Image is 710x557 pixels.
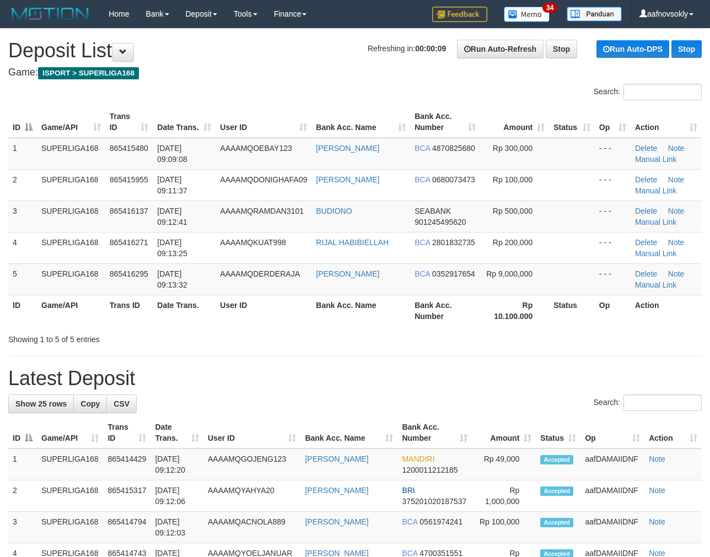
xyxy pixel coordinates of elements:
span: Copy 1200011212185 to clipboard [402,466,458,474]
a: Delete [635,175,657,184]
span: Copy 2801832735 to clipboard [432,238,475,247]
th: Op: activate to sort column ascending [580,417,644,448]
div: Showing 1 to 5 of 5 entries [8,329,288,345]
td: - - - [595,169,631,201]
a: Stop [671,40,702,58]
th: Status: activate to sort column ascending [549,106,595,138]
span: MANDIRI [402,455,434,463]
td: 2 [8,480,37,512]
span: AAAAMQDERDERAJA [220,269,300,278]
a: BUDIONO [316,207,352,215]
span: Accepted [540,518,573,527]
span: [DATE] 09:13:32 [157,269,187,289]
th: Op [595,295,631,326]
th: Bank Acc. Number [410,295,480,326]
td: SUPERLIGA168 [37,232,105,263]
a: Note [649,455,665,463]
th: Action [631,295,702,326]
a: Note [649,517,665,526]
th: Date Trans.: activate to sort column ascending [153,106,216,138]
th: Rp 10.100.000 [480,295,549,326]
a: Note [668,269,685,278]
td: [DATE] 09:12:06 [150,480,203,512]
span: 865416271 [110,238,148,247]
th: Status [549,295,595,326]
span: Rp 200,000 [493,238,532,247]
span: [DATE] 09:11:37 [157,175,187,195]
span: AAAAMQOEBAY123 [220,144,292,153]
a: Run Auto-DPS [596,40,669,58]
th: Game/API [37,295,105,326]
th: ID: activate to sort column descending [8,417,37,448]
td: SUPERLIGA168 [37,448,103,480]
a: Manual Link [635,186,677,195]
td: 1 [8,448,37,480]
a: [PERSON_NAME] [316,175,379,184]
a: Delete [635,238,657,247]
span: BCA [415,144,430,153]
td: 5 [8,263,37,295]
img: panduan.png [567,7,622,21]
td: [DATE] 09:12:03 [150,512,203,543]
td: SUPERLIGA168 [37,169,105,201]
h4: Game: [8,67,702,78]
a: [PERSON_NAME] [305,455,368,463]
a: Delete [635,207,657,215]
span: AAAAMQDONIGHAFA09 [220,175,307,184]
th: Game/API: activate to sort column ascending [37,106,105,138]
td: AAAAMQACNOLA889 [203,512,300,543]
td: SUPERLIGA168 [37,480,103,512]
td: 2 [8,169,37,201]
a: Note [668,238,685,247]
td: SUPERLIGA168 [37,263,105,295]
td: - - - [595,138,631,170]
span: Rp 300,000 [493,144,532,153]
td: aafDAMAIIDNF [580,512,644,543]
th: Bank Acc. Number: activate to sort column ascending [397,417,472,448]
th: Action: activate to sort column ascending [631,106,702,138]
td: 1 [8,138,37,170]
span: Copy 0680073473 to clipboard [432,175,475,184]
span: [DATE] 09:09:08 [157,144,187,164]
span: BCA [415,269,430,278]
td: aafDAMAIIDNF [580,480,644,512]
td: SUPERLIGA168 [37,138,105,170]
a: Delete [635,269,657,278]
th: User ID: activate to sort column ascending [216,106,311,138]
span: 865415955 [110,175,148,184]
span: AAAAMQRAMDAN3101 [220,207,304,215]
a: Manual Link [635,155,677,164]
span: 865415480 [110,144,148,153]
a: [PERSON_NAME] [316,144,379,153]
span: 865416137 [110,207,148,215]
a: Manual Link [635,280,677,289]
h1: Deposit List [8,40,702,62]
a: Note [668,207,685,215]
label: Search: [594,84,702,100]
th: Status: activate to sort column ascending [536,417,580,448]
a: [PERSON_NAME] [305,517,368,526]
span: Copy 901245495620 to clipboard [415,218,466,226]
th: Op: activate to sort column ascending [595,106,631,138]
span: ISPORT > SUPERLIGA168 [38,67,139,79]
span: Copy [80,399,100,408]
td: SUPERLIGA168 [37,512,103,543]
strong: 00:00:09 [415,44,446,53]
td: Rp 1,000,000 [472,480,536,512]
a: Manual Link [635,249,677,258]
th: ID [8,295,37,326]
span: Copy 4870825680 to clipboard [432,144,475,153]
span: CSV [114,399,130,408]
span: 34 [542,3,557,13]
td: AAAAMQYAHYA20 [203,480,300,512]
img: MOTION_logo.png [8,6,92,22]
th: User ID [216,295,311,326]
span: 865416295 [110,269,148,278]
th: Bank Acc. Name [311,295,410,326]
th: Bank Acc. Number: activate to sort column ascending [410,106,480,138]
img: Button%20Memo.svg [504,7,550,22]
td: Rp 100,000 [472,512,536,543]
th: Date Trans. [153,295,216,326]
span: BRI [402,486,415,495]
span: Rp 9,000,000 [486,269,532,278]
